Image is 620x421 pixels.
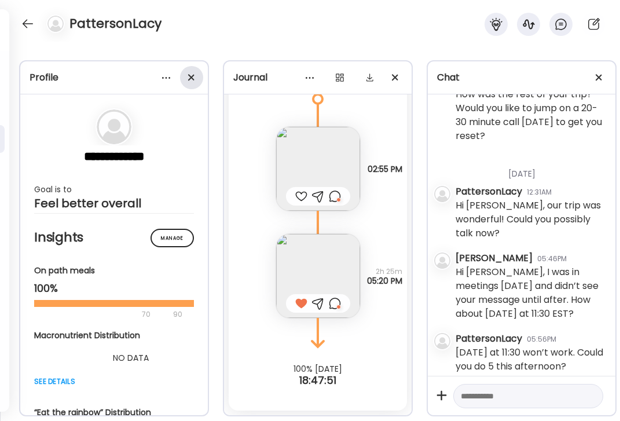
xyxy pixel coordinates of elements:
div: 05:46PM [537,254,567,264]
img: bg-avatar-default.svg [97,109,131,144]
img: bg-avatar-default.svg [434,333,450,349]
div: Journal [233,71,402,85]
div: On path meals [34,265,194,277]
img: bg-avatar-default.svg [434,186,450,202]
h4: PattersonLacy [69,14,162,33]
span: 2h 25m [367,267,402,276]
div: 100% [DATE] [224,364,412,374]
h2: Insights [34,229,194,246]
div: PattersonLacy [456,332,522,346]
div: Hi [PERSON_NAME], I was in meetings [DATE] and didn’t see your message until after. How about [DA... [456,265,606,321]
div: 05:56PM [527,334,556,345]
div: “Eat the rainbow” Distribution [34,407,228,419]
div: Macronutrient Distribution [34,330,228,342]
div: 100% [34,281,194,295]
img: images%2Fz7ZNKSwFXCTyQAfmCsBALgWRVi52%2F2nD3du0fQSels4oxEpAP%2FpHeRsRMhj4RtwAlP0bME_240 [276,127,360,211]
div: Goal is to [34,182,194,196]
img: bg-avatar-default.svg [47,16,64,32]
img: images%2Fz7ZNKSwFXCTyQAfmCsBALgWRVi52%2FkMVaUizXV2ofR6RyigMG%2FJwuXgKOZWZ21o2evmedq_240 [276,234,360,318]
div: Feel better overall [34,196,194,210]
div: [DATE] [456,154,606,185]
img: bg-avatar-default.svg [434,252,450,269]
div: Manage [151,229,194,247]
div: 12:31AM [527,187,552,197]
div: 18:47:51 [224,374,412,387]
div: NO DATA [34,351,228,365]
div: 90 [172,307,184,321]
span: 02:55 PM [368,164,402,174]
div: Chat [437,71,606,85]
div: 70 [34,307,170,321]
div: [PERSON_NAME] [456,251,533,265]
div: PattersonLacy [456,185,522,199]
span: 05:20 PM [367,276,402,285]
div: Profile [30,71,199,85]
div: Hi [PERSON_NAME], checking in here to see how you’re doing. How was the rest of your trip? Would ... [456,60,606,143]
div: [DATE] at 11:30 won’t work. Could you do 5 this afternoon? [456,346,606,374]
div: Hi [PERSON_NAME], our trip was wonderful! Could you possibly talk now? [456,199,606,240]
